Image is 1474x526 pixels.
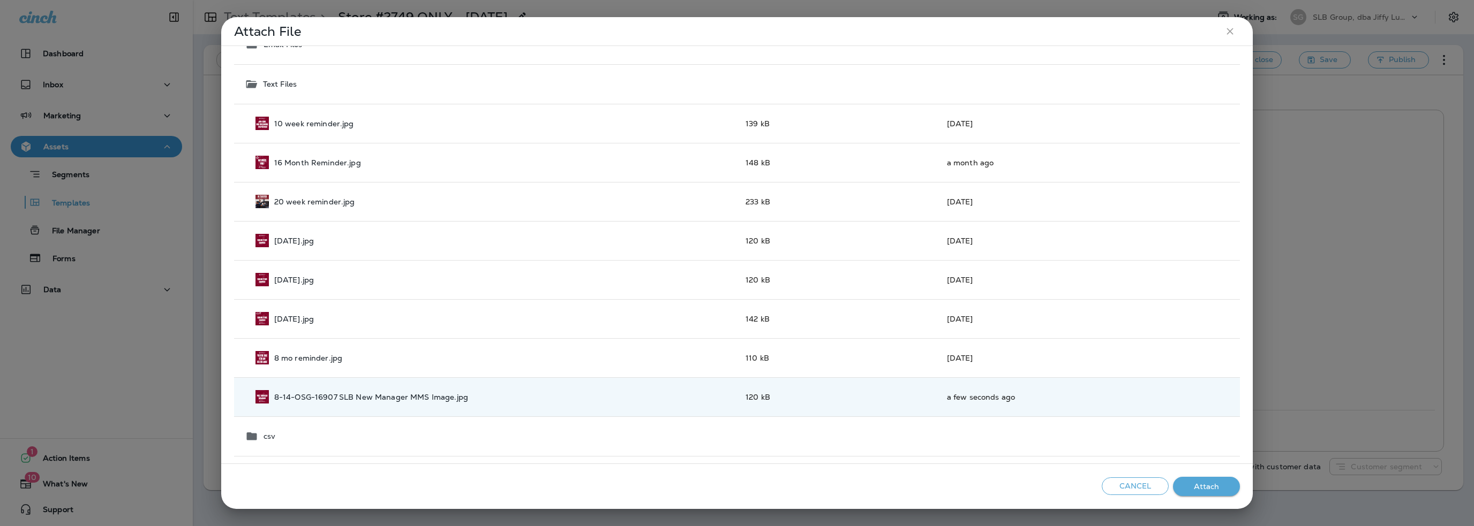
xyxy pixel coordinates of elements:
p: [DATE].jpg [274,276,314,284]
td: 139 kB [737,104,938,143]
td: a few seconds ago [938,377,1089,416]
p: 20 week reminder.jpg [274,197,355,206]
p: [DATE].jpg [274,237,314,245]
img: 8-14-OSG-16907%20SLB%20New%20Manager%20MMS%20Image.jpg [255,390,269,403]
td: [DATE] [938,104,1089,143]
td: [DATE] [938,338,1089,377]
img: 8%20mo%20reminder.jpg [255,351,269,364]
img: 20%20week%20reminder.jpg [255,195,269,208]
img: 6-19-25.jpg [255,273,269,286]
td: 120 kB [737,221,938,260]
img: 10%20week%20reminder.jpg [255,117,269,130]
button: Attach [1173,477,1240,497]
p: [DATE].jpg [274,315,314,323]
td: a month ago [938,143,1089,182]
td: 120 kB [737,260,938,299]
td: 233 kB [737,182,938,221]
img: 7-24-25.jpg [255,312,269,325]
p: Text Files [263,80,297,88]
p: 10 week reminder.jpg [274,119,354,128]
p: Attach File [234,27,302,36]
td: 148 kB [737,143,938,182]
p: 8-14-OSG-16907 SLB New Manager MMS Image.jpg [274,393,468,401]
p: 8 mo reminder.jpg [274,354,342,362]
p: Email Files [264,40,303,49]
td: [DATE] [938,260,1089,299]
p: 16 Month Reminder.jpg [274,158,361,167]
button: Cancel [1102,477,1169,495]
td: 142 kB [737,299,938,338]
img: 16%20Month%20Reminder.jpg [255,156,269,169]
td: [DATE] [938,299,1089,338]
button: close [1220,21,1240,41]
img: 6-12-25.jpg [255,234,269,247]
p: csv [264,432,275,440]
td: [DATE] [938,182,1089,221]
td: 110 kB [737,338,938,377]
td: 120 kB [737,377,938,416]
td: [DATE] [938,221,1089,260]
